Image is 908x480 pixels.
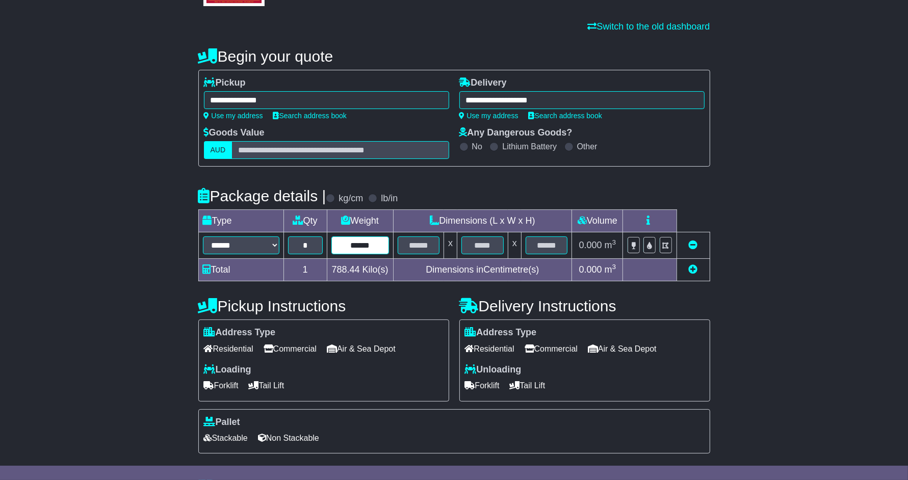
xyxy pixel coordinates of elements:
td: x [444,232,457,259]
span: 0.000 [579,264,602,275]
label: Lithium Battery [502,142,557,151]
span: Residential [204,341,253,357]
span: 0.000 [579,240,602,250]
h4: Delivery Instructions [459,298,710,314]
span: Commercial [525,341,578,357]
td: Kilo(s) [327,259,393,281]
label: Delivery [459,77,507,89]
label: Any Dangerous Goods? [459,127,573,139]
td: Dimensions in Centimetre(s) [393,259,572,281]
sup: 3 [612,238,616,246]
span: 788.44 [331,264,359,275]
label: Goods Value [204,127,265,139]
a: Remove this item [689,240,698,250]
td: Total [198,259,283,281]
a: Use my address [459,112,518,120]
span: Residential [465,341,514,357]
a: Use my address [204,112,263,120]
span: Commercial [264,341,317,357]
h4: Pickup Instructions [198,298,449,314]
a: Add new item [689,264,698,275]
span: Non Stackable [258,430,319,446]
a: Search address book [273,112,347,120]
label: No [472,142,482,151]
span: m [605,264,616,275]
a: Switch to the old dashboard [587,21,710,32]
span: Tail Lift [249,378,284,393]
span: m [605,240,616,250]
span: Air & Sea Depot [327,341,396,357]
td: Type [198,210,283,232]
label: Address Type [465,327,537,338]
td: 1 [283,259,327,281]
span: Forklift [465,378,500,393]
label: kg/cm [339,193,363,204]
span: Stackable [204,430,248,446]
h4: Package details | [198,188,326,204]
span: Forklift [204,378,239,393]
label: lb/in [381,193,398,204]
label: AUD [204,141,232,159]
td: x [508,232,521,259]
label: Unloading [465,364,522,376]
td: Qty [283,210,327,232]
td: Dimensions (L x W x H) [393,210,572,232]
label: Pickup [204,77,246,89]
label: Other [577,142,598,151]
span: Tail Lift [510,378,546,393]
td: Volume [572,210,623,232]
td: Weight [327,210,393,232]
span: Air & Sea Depot [588,341,657,357]
h4: Begin your quote [198,48,710,65]
label: Loading [204,364,251,376]
a: Search address book [529,112,602,120]
sup: 3 [612,263,616,271]
label: Pallet [204,417,240,428]
label: Address Type [204,327,276,338]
